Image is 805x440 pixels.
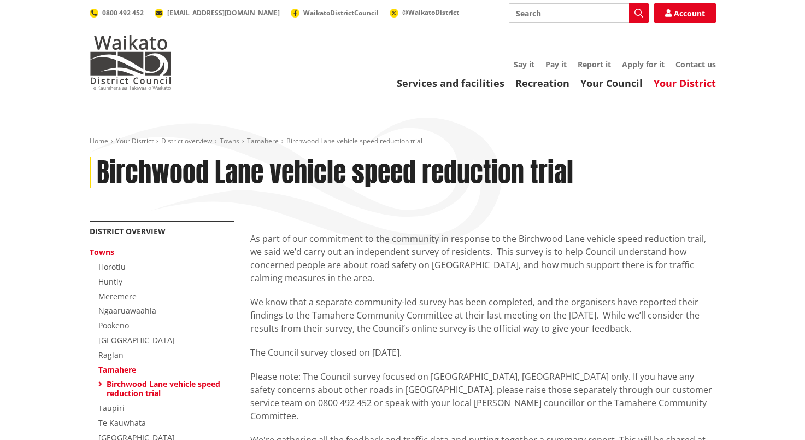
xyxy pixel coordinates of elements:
[545,59,567,70] a: Pay it
[303,8,379,18] span: WaikatoDistrictCouncil
[98,418,146,428] a: Te Kauwhata
[98,262,126,272] a: Horotiu
[90,247,114,257] a: Towns
[155,8,280,18] a: [EMAIL_ADDRESS][DOMAIN_NAME]
[90,137,716,146] nav: breadcrumb
[509,3,649,23] input: Search input
[98,364,136,375] a: Tamahere
[90,226,166,236] a: District overview
[390,8,459,17] a: @WaikatoDistrict
[98,305,156,316] a: Ngaaruawaahia
[247,136,279,146] a: Tamahere
[98,291,137,302] a: Meremere
[98,335,175,345] a: [GEOGRAPHIC_DATA]
[90,8,144,18] a: 0800 492 452
[250,232,716,285] p: As part of our commitment to the community in response to the Birchwood Lane vehicle speed reduct...
[250,370,716,422] p: Please note: The Council survey focused on [GEOGRAPHIC_DATA], [GEOGRAPHIC_DATA] only. If you have...
[291,8,379,18] a: WaikatoDistrictCouncil
[622,59,665,70] a: Apply for it
[107,379,220,398] a: Birchwood Lane vehicle speed reduction trial
[161,136,212,146] a: District overview
[97,157,573,189] h1: Birchwood Lane vehicle speed reduction trial
[402,8,459,17] span: @WaikatoDistrict
[514,59,534,70] a: Say it
[397,77,504,90] a: Services and facilities
[580,77,643,90] a: Your Council
[90,136,108,146] a: Home
[98,403,125,413] a: Taupiri
[98,350,124,360] a: Raglan
[654,3,716,23] a: Account
[90,35,172,90] img: Waikato District Council - Te Kaunihera aa Takiwaa o Waikato
[250,296,716,335] p: We know that a separate community-led survey has been completed, and the organisers have reported...
[98,320,129,331] a: Pookeno
[167,8,280,18] span: [EMAIL_ADDRESS][DOMAIN_NAME]
[654,77,716,90] a: Your District
[116,136,154,146] a: Your District
[675,59,716,70] a: Contact us
[250,346,716,359] p: The Council survey closed on [DATE].
[220,136,239,146] a: Towns
[286,136,422,146] span: Birchwood Lane vehicle speed reduction trial
[515,77,569,90] a: Recreation
[98,276,122,287] a: Huntly
[578,59,611,70] a: Report it
[102,8,144,18] span: 0800 492 452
